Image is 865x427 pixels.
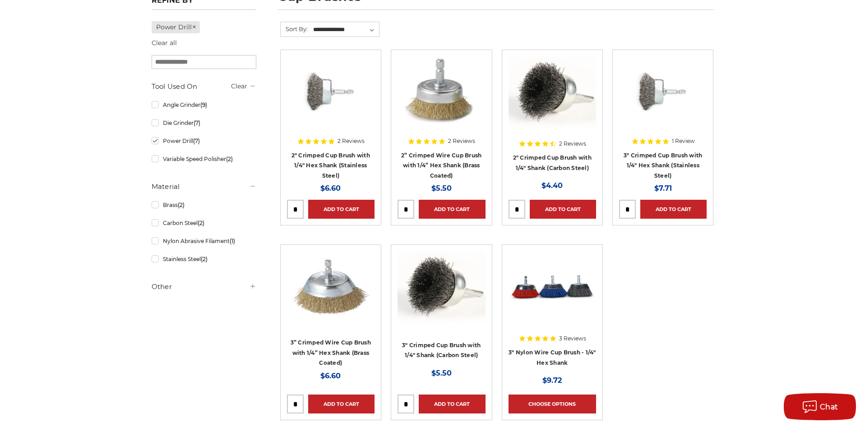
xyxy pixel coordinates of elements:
h5: Other [152,281,256,292]
a: 2" brass crimped wire cup brush with 1/4" hex shank [398,56,485,172]
span: (2) [178,202,185,208]
a: Nylon Abrasive Filament [152,233,256,249]
a: 3" Crimped Cup Brush with 1/4" Hex Shank (Stainless Steel) [624,152,702,179]
span: (7) [193,138,200,144]
a: Crimped Wire Cup Brush with Shank [509,56,596,172]
span: $5.50 [431,184,452,193]
a: 3" Nylon Wire Cup Brush - 1/4" Hex Shank [509,251,596,367]
a: Clear [231,82,247,90]
img: 3" Crimped Cup Brush with 1/4" Hex Shank [619,56,707,129]
img: 3" Crimped Cup Brush with Brass Bristles and 1/4 Inch Hex Shank [287,251,375,323]
img: 2" brass crimped wire cup brush with 1/4" hex shank [398,56,485,129]
select: Sort By: [312,23,379,37]
a: Brass [152,197,256,213]
a: Add to Cart [419,200,485,219]
a: Add to Cart [640,200,707,219]
img: 2" Crimped Cup Brush 193220B [287,56,375,129]
a: Power Drill [152,21,200,33]
span: (9) [200,101,207,108]
img: 3" Nylon Wire Cup Brush - 1/4" Hex Shank [509,251,596,323]
a: Add to Cart [419,395,485,413]
a: Crimped Wire Cup Brush with Shank [398,251,485,367]
img: Crimped Wire Cup Brush with Shank [398,251,485,323]
a: Add to Cart [308,395,375,413]
a: Add to Cart [308,200,375,219]
a: 2” Crimped Wire Cup Brush with 1/4” Hex Shank (Brass Coated) [401,152,481,179]
a: Choose Options [509,395,596,413]
a: 3" Crimped Cup Brush with 1/4" Hex Shank [619,56,707,172]
a: 3" Crimped Cup Brush with Brass Bristles and 1/4 Inch Hex Shank [287,251,375,367]
a: Stainless Steel [152,251,256,267]
a: Die Grinder [152,115,256,131]
span: (7) [194,119,200,126]
a: Carbon Steel [152,215,256,231]
img: Crimped Wire Cup Brush with Shank [509,56,596,129]
a: Clear all [152,39,177,47]
h5: Material [152,181,256,192]
button: Chat [784,393,856,420]
span: (1) [230,238,235,244]
span: $6.60 [320,184,341,193]
span: $5.50 [431,369,452,377]
span: (2) [201,256,208,262]
a: 2" Crimped Cup Brush with 1/4" Hex Shank (Stainless Steel) [291,152,370,179]
h5: Tool Used On [152,81,256,92]
a: Add to Cart [530,200,596,219]
a: Angle Grinder [152,97,256,113]
span: (2) [226,156,233,162]
label: Sort By: [281,22,308,36]
a: Variable Speed Polisher [152,151,256,167]
span: $4.40 [541,181,563,190]
span: $9.72 [542,376,562,385]
span: $6.60 [320,372,341,380]
span: (2) [198,220,204,226]
a: Power Drill [152,133,256,149]
a: 2" Crimped Cup Brush 193220B [287,56,375,172]
span: $7.71 [654,184,672,193]
span: Chat [820,403,838,411]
